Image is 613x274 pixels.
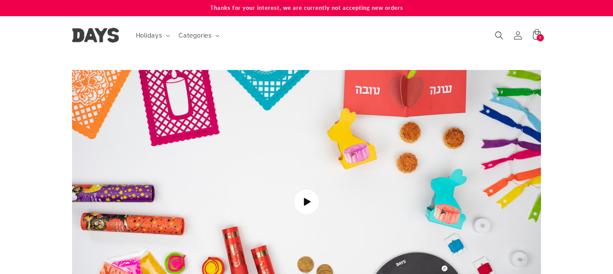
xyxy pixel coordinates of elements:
span: Holidays [136,32,162,39]
span: Categories [179,32,211,39]
img: Days United [72,28,119,43]
summary: Categories [173,26,223,44]
summary: Holidays [131,26,174,44]
summary: Search [490,26,509,45]
span: 2 [539,34,542,41]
